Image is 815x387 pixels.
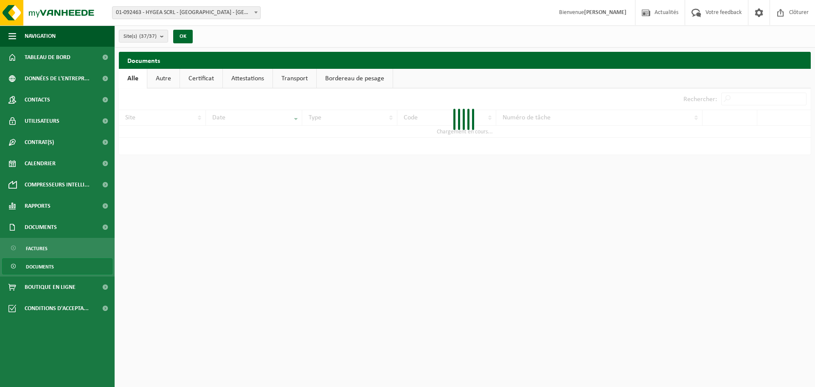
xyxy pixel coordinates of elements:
a: Autre [147,69,180,88]
span: 01-092463 - HYGEA SCRL - HAVRE - HAVRÉ [112,7,260,19]
span: Boutique en ligne [25,277,76,298]
a: Alle [119,69,147,88]
span: Tableau de bord [25,47,70,68]
span: 01-092463 - HYGEA SCRL - HAVRE - HAVRÉ [112,6,261,19]
a: Factures [2,240,112,256]
span: Documents [26,259,54,275]
a: Documents [2,258,112,274]
span: Compresseurs intelli... [25,174,90,195]
span: Utilisateurs [25,110,59,132]
strong: [PERSON_NAME] [584,9,627,16]
span: Contrat(s) [25,132,54,153]
span: Données de l'entrepr... [25,68,90,89]
span: Site(s) [124,30,157,43]
a: Bordereau de pesage [317,69,393,88]
span: Conditions d'accepta... [25,298,89,319]
button: Site(s)(37/37) [119,30,168,42]
h2: Documents [119,52,811,68]
a: Attestations [223,69,273,88]
a: Transport [273,69,316,88]
span: Contacts [25,89,50,110]
button: OK [173,30,193,43]
span: Factures [26,240,48,257]
span: Navigation [25,25,56,47]
a: Certificat [180,69,222,88]
span: Rapports [25,195,51,217]
count: (37/37) [139,34,157,39]
span: Documents [25,217,57,238]
span: Calendrier [25,153,56,174]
